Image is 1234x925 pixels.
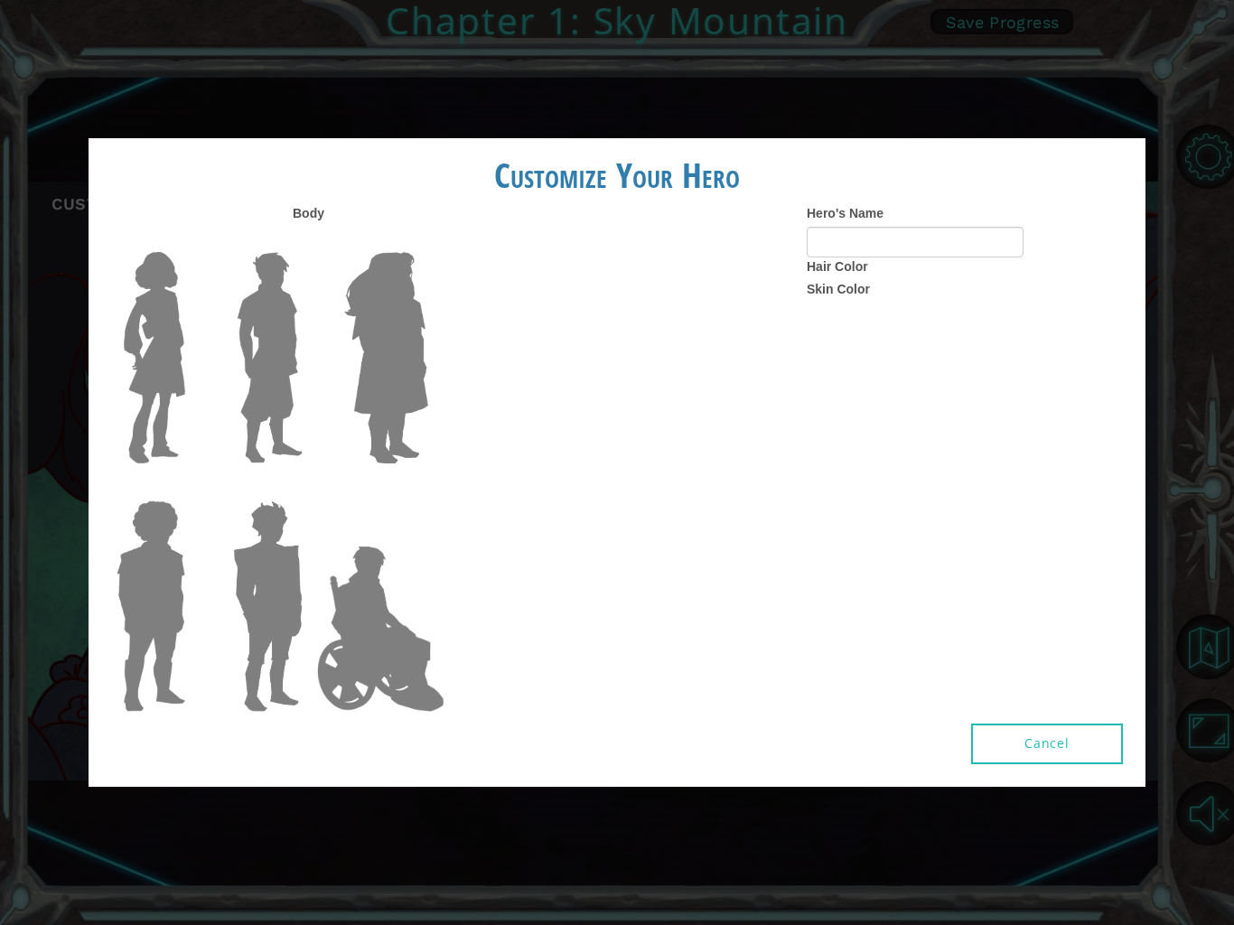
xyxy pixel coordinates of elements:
[89,156,1145,194] h1: Customize Your Hero
[117,245,192,471] img: Hero Connie
[229,245,310,471] img: Hero Lars
[337,245,435,471] img: Hero Amethyst
[109,493,192,719] img: Hero Steven
[310,538,452,719] img: Hero Jamie
[807,280,870,298] label: Skin Color
[807,257,868,276] label: Hair Color
[807,204,883,222] label: Hero's Name
[293,204,324,222] label: Body
[971,724,1123,764] button: Cancel
[226,493,310,719] img: Hero Garnet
